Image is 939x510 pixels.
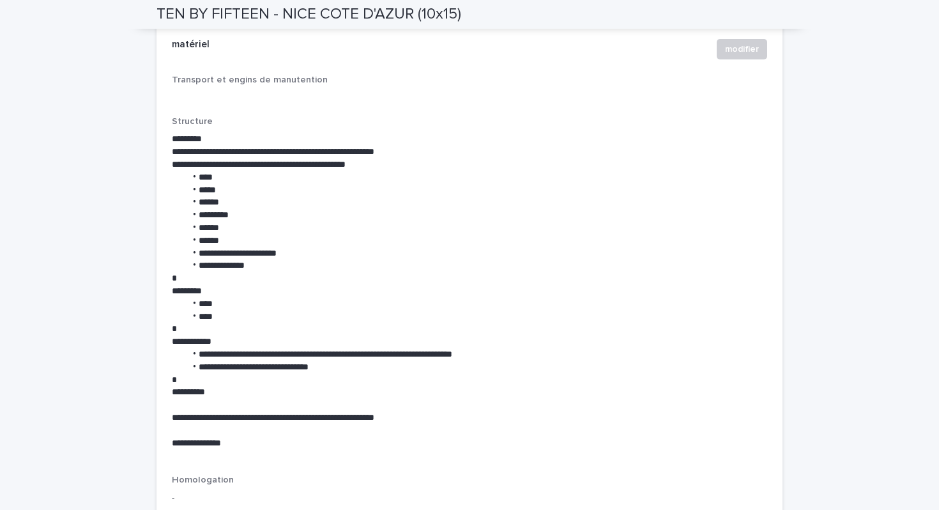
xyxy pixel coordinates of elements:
[156,5,461,24] h2: TEN BY FIFTEEN - NICE COTE D'AZUR (10x15)
[172,39,210,50] h2: matériel
[172,475,234,484] span: Homologation
[717,39,767,59] button: modifier
[172,75,328,84] span: Transport et engins de manutention
[172,491,767,505] p: -
[172,117,213,126] span: Structure
[725,43,759,56] span: modifier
